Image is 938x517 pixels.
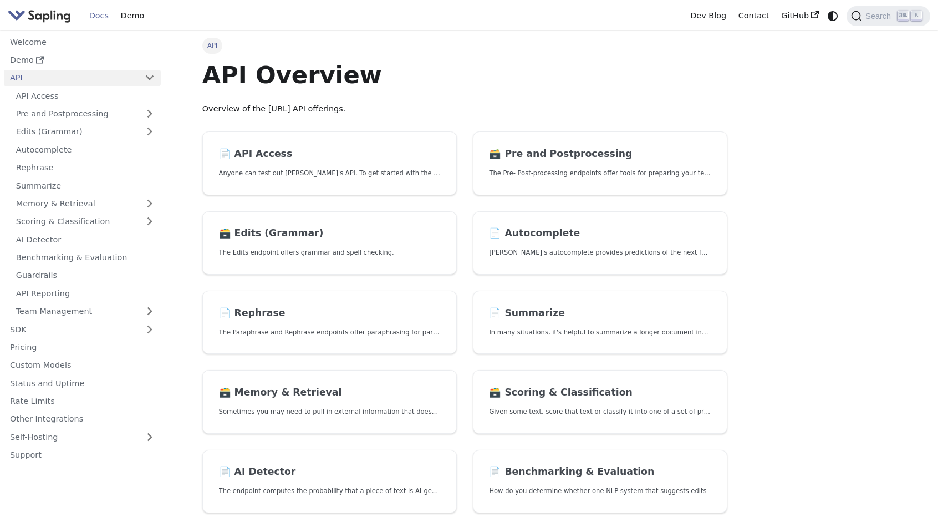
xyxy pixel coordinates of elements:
p: The Pre- Post-processing endpoints offer tools for preparing your text data for ingestation as we... [489,168,710,179]
a: Custom Models [4,357,161,373]
a: Memory & Retrieval [10,196,161,212]
a: API Reporting [10,285,161,301]
a: AI Detector [10,231,161,247]
a: Demo [4,52,161,68]
h2: AI Detector [219,466,440,478]
a: Rephrase [10,160,161,176]
a: Team Management [10,303,161,320]
a: 📄️ RephraseThe Paraphrase and Rephrase endpoints offer paraphrasing for particular styles. [202,291,457,354]
a: Pre and Postprocessing [10,106,161,122]
a: API [4,70,139,86]
a: 📄️ AI DetectorThe endpoint computes the probability that a piece of text is AI-generated, [202,450,457,514]
h1: API Overview [202,60,727,90]
p: How do you determine whether one NLP system that suggests edits [489,486,710,496]
span: API [202,38,223,53]
p: The Paraphrase and Rephrase endpoints offer paraphrasing for particular styles. [219,327,440,338]
p: The endpoint computes the probability that a piece of text is AI-generated, [219,486,440,496]
nav: Breadcrumbs [202,38,727,53]
a: Autocomplete [10,141,161,158]
a: 📄️ SummarizeIn many situations, it's helpful to summarize a longer document into a shorter, more ... [473,291,727,354]
a: 📄️ Autocomplete[PERSON_NAME]'s autocomplete provides predictions of the next few characters or words [473,211,727,275]
a: Scoring & Classification [10,214,161,230]
button: Collapse sidebar category 'API' [139,70,161,86]
h2: Scoring & Classification [489,387,710,399]
h2: Autocomplete [489,227,710,240]
a: Edits (Grammar) [10,124,161,140]
h2: Pre and Postprocessing [489,148,710,160]
p: Given some text, score that text or classify it into one of a set of pre-specified categories. [489,407,710,417]
h2: Rephrase [219,307,440,320]
h2: Summarize [489,307,710,320]
a: Benchmarking & Evaluation [10,250,161,266]
a: 🗃️ Memory & RetrievalSometimes you may need to pull in external information that doesn't fit in t... [202,370,457,434]
a: Demo [115,7,150,24]
a: Contact [732,7,776,24]
span: Search [862,12,898,21]
h2: Memory & Retrieval [219,387,440,399]
a: Status and Uptime [4,375,161,391]
h2: Benchmarking & Evaluation [489,466,710,478]
a: Welcome [4,34,161,50]
a: Other Integrations [4,411,161,427]
a: GitHub [775,7,824,24]
p: Sapling's autocomplete provides predictions of the next few characters or words [489,247,710,258]
img: Sapling.ai [8,8,71,24]
a: Summarize [10,178,161,194]
a: Docs [83,7,115,24]
a: 🗃️ Pre and PostprocessingThe Pre- Post-processing endpoints offer tools for preparing your text d... [473,131,727,195]
a: 🗃️ Edits (Grammar)The Edits endpoint offers grammar and spell checking. [202,211,457,275]
p: In many situations, it's helpful to summarize a longer document into a shorter, more easily diges... [489,327,710,338]
button: Search (Ctrl+K) [847,6,930,26]
a: Guardrails [10,267,161,283]
p: Anyone can test out Sapling's API. To get started with the API, simply: [219,168,440,179]
button: Switch between dark and light mode (currently system mode) [825,8,841,24]
a: API Access [10,88,161,104]
a: 📄️ Benchmarking & EvaluationHow do you determine whether one NLP system that suggests edits [473,450,727,514]
h2: Edits (Grammar) [219,227,440,240]
a: 🗃️ Scoring & ClassificationGiven some text, score that text or classify it into one of a set of p... [473,370,727,434]
a: SDK [4,321,139,337]
a: Pricing [4,339,161,356]
kbd: K [911,11,922,21]
a: Rate Limits [4,393,161,409]
h2: API Access [219,148,440,160]
a: Self-Hosting [4,429,161,445]
a: 📄️ API AccessAnyone can test out [PERSON_NAME]'s API. To get started with the API, simply: [202,131,457,195]
a: Support [4,447,161,463]
p: Overview of the [URL] API offerings. [202,103,727,116]
p: The Edits endpoint offers grammar and spell checking. [219,247,440,258]
p: Sometimes you may need to pull in external information that doesn't fit in the context size of an... [219,407,440,417]
a: Dev Blog [684,7,732,24]
a: Sapling.ai [8,8,75,24]
button: Expand sidebar category 'SDK' [139,321,161,337]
